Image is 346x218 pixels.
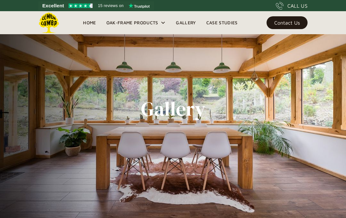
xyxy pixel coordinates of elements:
div: Contact Us [274,20,300,25]
img: Trustpilot logo [128,3,150,8]
span: Excellent [42,2,64,10]
a: Contact Us [267,16,308,29]
a: CALL US [276,2,308,10]
a: Gallery [171,18,201,27]
a: Home [78,18,101,27]
img: Trustpilot 4.5 stars [69,4,93,8]
div: CALL US [287,2,308,10]
a: See Lemon Lumba reviews on Trustpilot [38,1,154,10]
h1: Gallery [141,98,205,120]
div: Oak-Frame Products [101,11,171,34]
span: 15 reviews on [98,2,124,10]
div: Oak-Frame Products [106,19,158,27]
a: Case Studies [201,18,243,27]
